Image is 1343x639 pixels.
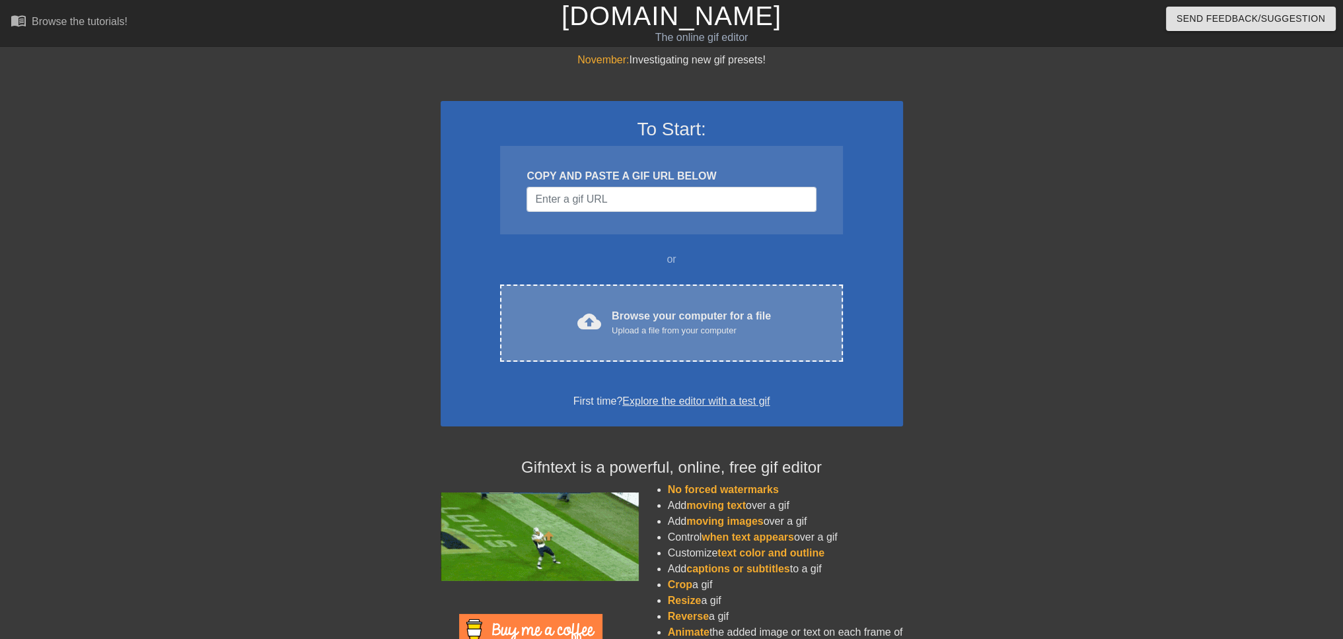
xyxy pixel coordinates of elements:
div: or [475,252,869,267]
span: Reverse [668,611,709,622]
div: First time? [458,393,886,409]
img: football_small.gif [441,492,639,581]
div: Browse your computer for a file [612,308,771,337]
span: Resize [668,595,702,606]
span: No forced watermarks [668,484,779,495]
div: Upload a file from your computer [612,324,771,337]
li: Customize [668,545,903,561]
span: Send Feedback/Suggestion [1177,11,1325,27]
div: Investigating new gif presets! [441,52,903,68]
a: [DOMAIN_NAME] [562,1,781,30]
span: when text appears [702,531,794,543]
span: captions or subtitles [686,563,789,574]
li: a gif [668,609,903,624]
h3: To Start: [458,118,886,141]
li: Control over a gif [668,529,903,545]
li: a gif [668,577,903,593]
h4: Gifntext is a powerful, online, free gif editor [441,458,903,477]
a: Explore the editor with a test gif [622,395,770,407]
div: Browse the tutorials! [32,16,127,27]
span: text color and outline [717,547,824,558]
span: moving text [686,500,746,511]
input: Username [526,187,816,212]
div: COPY AND PASTE A GIF URL BELOW [526,168,816,184]
span: moving images [686,516,763,527]
li: Add to a gif [668,561,903,577]
li: a gif [668,593,903,609]
span: November: [577,54,629,65]
button: Send Feedback/Suggestion [1166,7,1336,31]
li: Add over a gif [668,514,903,529]
span: menu_book [11,13,26,28]
div: The online gif editor [454,30,949,46]
li: Add over a gif [668,498,903,514]
span: cloud_upload [577,310,601,333]
span: Crop [668,579,692,590]
span: Animate [668,626,709,638]
a: Browse the tutorials! [11,13,127,33]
